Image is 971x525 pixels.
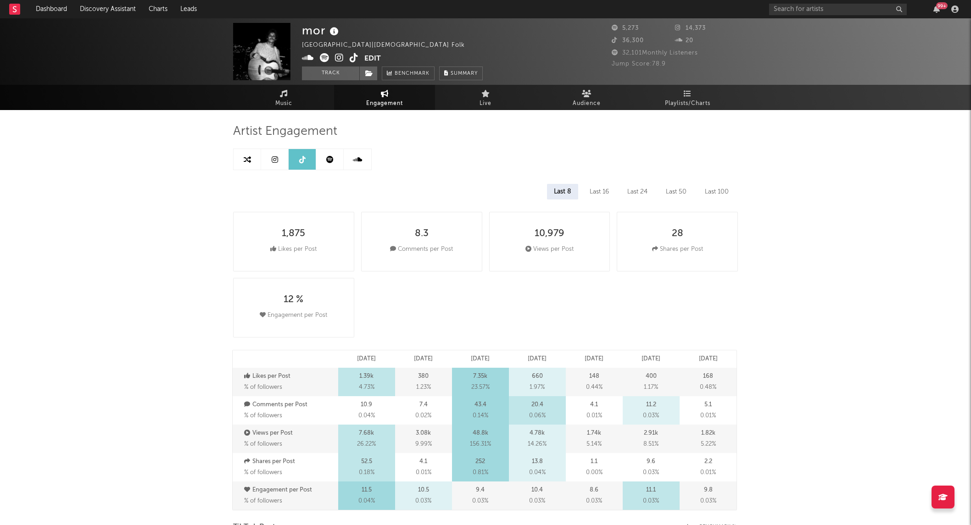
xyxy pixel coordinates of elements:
[643,439,658,450] span: 8.51 %
[586,439,602,450] span: 5.14 %
[591,456,597,467] p: 1.1
[474,399,486,410] p: 43.4
[589,371,599,382] p: 148
[302,66,359,80] button: Track
[244,441,282,447] span: % of followers
[700,382,716,393] span: 0.48 %
[936,2,948,9] div: 99 +
[698,184,736,199] div: Last 100
[260,310,327,321] div: Engagement per Post
[451,71,478,76] span: Summary
[473,428,488,439] p: 48.8k
[529,410,546,421] span: 0.06 %
[699,354,718,365] p: [DATE]
[675,25,706,31] span: 14,373
[359,428,374,439] p: 7.68k
[612,61,666,67] span: Jump Score: 78.9
[418,485,429,496] p: 10.5
[480,98,491,109] span: Live
[586,496,602,507] span: 0.03 %
[233,126,337,137] span: Artist Engagement
[646,485,656,496] p: 11.1
[620,184,654,199] div: Last 24
[529,467,546,478] span: 0.04 %
[244,485,336,496] p: Engagement per Post
[532,456,543,467] p: 13.8
[701,439,716,450] span: 5.22 %
[586,382,603,393] span: 0.44 %
[416,382,431,393] span: 1.23 %
[414,354,433,365] p: [DATE]
[415,410,431,421] span: 0.02 %
[416,467,431,478] span: 0.01 %
[769,4,907,15] input: Search for artists
[530,428,545,439] p: 4.78k
[525,244,574,255] div: Views per Post
[659,184,693,199] div: Last 50
[244,384,282,390] span: % of followers
[435,85,536,110] a: Live
[473,467,488,478] span: 0.81 %
[933,6,940,13] button: 99+
[419,399,428,410] p: 7.4
[643,496,659,507] span: 0.03 %
[652,244,703,255] div: Shares per Post
[244,456,336,467] p: Shares per Post
[358,496,375,507] span: 0.04 %
[302,23,341,38] div: mor
[416,428,431,439] p: 3.08k
[357,354,376,365] p: [DATE]
[419,456,427,467] p: 4.1
[390,244,453,255] div: Comments per Post
[470,439,491,450] span: 156.31 %
[646,371,657,382] p: 400
[547,184,578,199] div: Last 8
[364,53,381,65] button: Edit
[573,98,601,109] span: Audience
[642,354,660,365] p: [DATE]
[643,410,659,421] span: 0.03 %
[439,66,483,80] button: Summary
[473,410,488,421] span: 0.14 %
[701,428,715,439] p: 1.82k
[244,399,336,410] p: Comments per Post
[646,399,656,410] p: 11.2
[644,428,658,439] p: 2.91k
[418,371,429,382] p: 380
[704,485,713,496] p: 9.8
[529,496,545,507] span: 0.03 %
[612,25,639,31] span: 5,273
[366,98,403,109] span: Engagement
[530,382,545,393] span: 1.97 %
[362,485,372,496] p: 11.5
[585,354,603,365] p: [DATE]
[476,485,485,496] p: 9.4
[473,371,487,382] p: 7.35k
[528,439,547,450] span: 14.26 %
[672,228,683,239] div: 28
[359,371,374,382] p: 1.39k
[415,496,431,507] span: 0.03 %
[531,485,543,496] p: 10.4
[675,38,693,44] span: 20
[357,439,376,450] span: 26.22 %
[536,85,637,110] a: Audience
[284,294,303,305] div: 12 %
[244,470,282,475] span: % of followers
[361,456,372,467] p: 52.5
[643,467,659,478] span: 0.03 %
[471,354,490,365] p: [DATE]
[233,85,334,110] a: Music
[359,382,374,393] span: 4.73 %
[415,228,429,239] div: 8.3
[244,428,336,439] p: Views per Post
[358,410,375,421] span: 0.04 %
[244,498,282,504] span: % of followers
[282,228,305,239] div: 1,875
[586,410,602,421] span: 0.01 %
[583,184,616,199] div: Last 16
[612,38,644,44] span: 36,300
[415,439,432,450] span: 9.99 %
[637,85,738,110] a: Playlists/Charts
[361,399,372,410] p: 10.9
